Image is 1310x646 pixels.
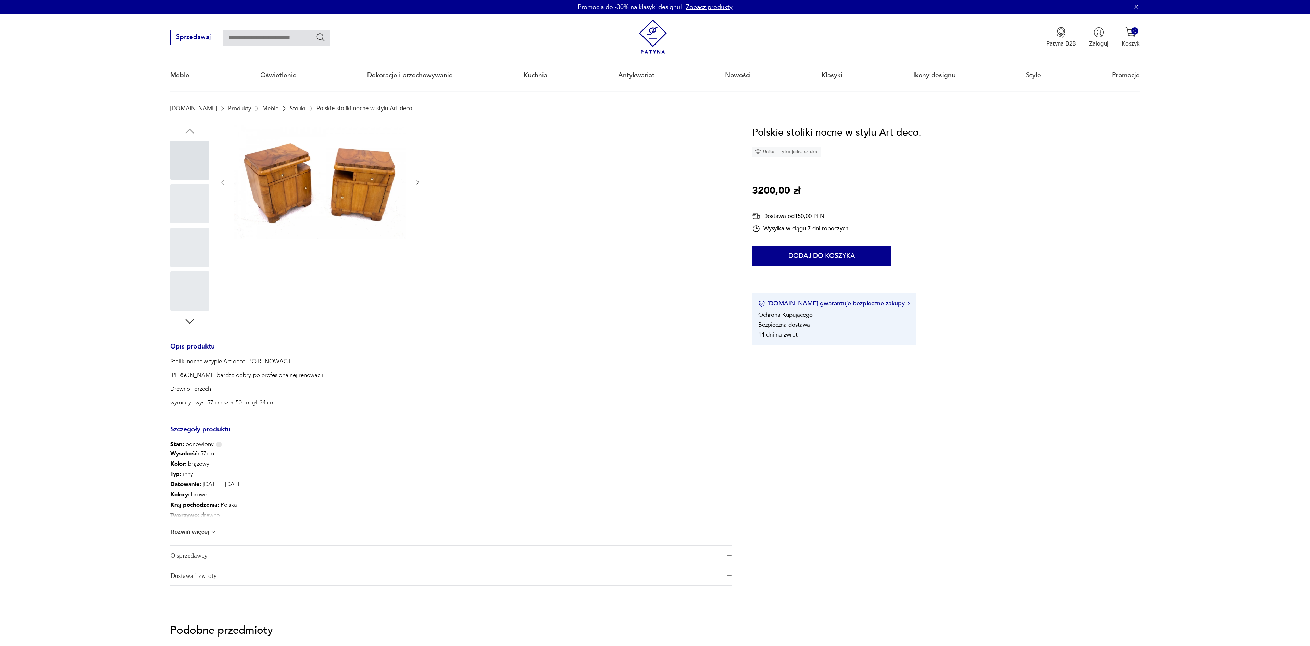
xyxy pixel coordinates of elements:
h3: Opis produktu [170,344,732,358]
button: Ikona plusaO sprzedawcy [170,546,732,566]
p: [PERSON_NAME] bardzo dobry, po profesjonalnej renowacji. [170,371,324,379]
a: Nowości [725,60,751,91]
p: drewno [170,510,360,520]
p: Polska [170,500,360,510]
p: Patyna B2B [1046,40,1076,48]
p: Stoliki nocne w typie Art deco. PO RENOWACJI. [170,357,324,366]
a: Oświetlenie [260,60,297,91]
a: Meble [262,105,278,112]
a: Klasyki [822,60,843,91]
b: Kraj pochodzenia : [170,501,219,509]
img: Ikona dostawy [752,212,760,220]
div: Wysyłka w ciągu 7 dni roboczych [752,225,848,233]
button: 0Koszyk [1122,27,1140,48]
img: Ikona certyfikatu [758,300,765,307]
img: Patyna - sklep z meblami i dekoracjami vintage [636,20,670,54]
b: Tworzywo : [170,511,199,519]
span: Dostawa i zwroty [170,566,721,586]
p: Koszyk [1122,40,1140,48]
p: 3200,00 zł [752,183,800,199]
p: Polskie stoliki nocne w stylu Art deco. [316,105,414,112]
button: Patyna B2B [1046,27,1076,48]
p: Podobne przedmioty [170,625,1140,635]
b: Wysokość : [170,449,199,457]
h3: Szczegóły produktu [170,427,732,441]
button: Sprzedawaj [170,30,216,45]
img: Zdjęcie produktu Polskie stoliki nocne w stylu Art deco. [234,125,406,239]
a: Stoliki [290,105,305,112]
a: Dekoracje i przechowywanie [367,60,453,91]
li: Bezpieczna dostawa [758,321,810,329]
a: Zobacz produkty [686,3,733,11]
img: Ikona strzałki w prawo [908,302,910,305]
p: inny [170,469,360,479]
button: Rozwiń więcej [170,529,217,535]
img: Ikona diamentu [755,149,761,155]
p: Drewno : orzech [170,385,324,393]
div: Unikat - tylko jedna sztuka! [752,147,821,157]
button: [DOMAIN_NAME] gwarantuje bezpieczne zakupy [758,299,910,308]
p: brown [170,490,360,500]
a: Promocje [1112,60,1140,91]
p: [DATE] - [DATE] [170,479,360,490]
a: Produkty [228,105,251,112]
b: Typ : [170,470,182,478]
img: Info icon [216,442,222,447]
a: Ikony designu [913,60,956,91]
img: Ikona plusa [727,553,732,558]
a: Meble [170,60,189,91]
img: Ikona koszyka [1125,27,1136,38]
a: Ikona medaluPatyna B2B [1046,27,1076,48]
a: Antykwariat [618,60,654,91]
span: odnowiony [170,440,214,448]
div: Dostawa od 150,00 PLN [752,212,848,220]
b: Datowanie : [170,480,201,488]
p: Promocja do -30% na klasyki designu! [578,3,682,11]
a: Style [1026,60,1041,91]
a: Kuchnia [524,60,547,91]
div: 0 [1131,27,1138,35]
span: O sprzedawcy [170,546,721,566]
b: Kolory : [170,491,190,498]
li: Ochrona Kupującego [758,311,813,319]
p: brązowy [170,459,360,469]
button: Zaloguj [1089,27,1108,48]
button: Szukaj [316,32,326,42]
p: Zaloguj [1089,40,1108,48]
a: Sprzedawaj [170,35,216,40]
a: [DOMAIN_NAME] [170,105,217,112]
img: chevron down [210,529,217,535]
img: Ikona plusa [727,573,732,578]
button: Ikona plusaDostawa i zwroty [170,566,732,586]
img: Ikonka użytkownika [1094,27,1104,38]
p: 57cm [170,448,360,459]
li: 14 dni na zwrot [758,331,798,339]
h1: Polskie stoliki nocne w stylu Art deco. [752,125,921,141]
b: Stan: [170,440,184,448]
p: wymiary : wys. 57 cm szer. 50 cm gł. 34 cm [170,398,324,407]
img: Ikona medalu [1056,27,1066,38]
b: Kolor: [170,460,187,468]
button: Dodaj do koszyka [752,246,891,266]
